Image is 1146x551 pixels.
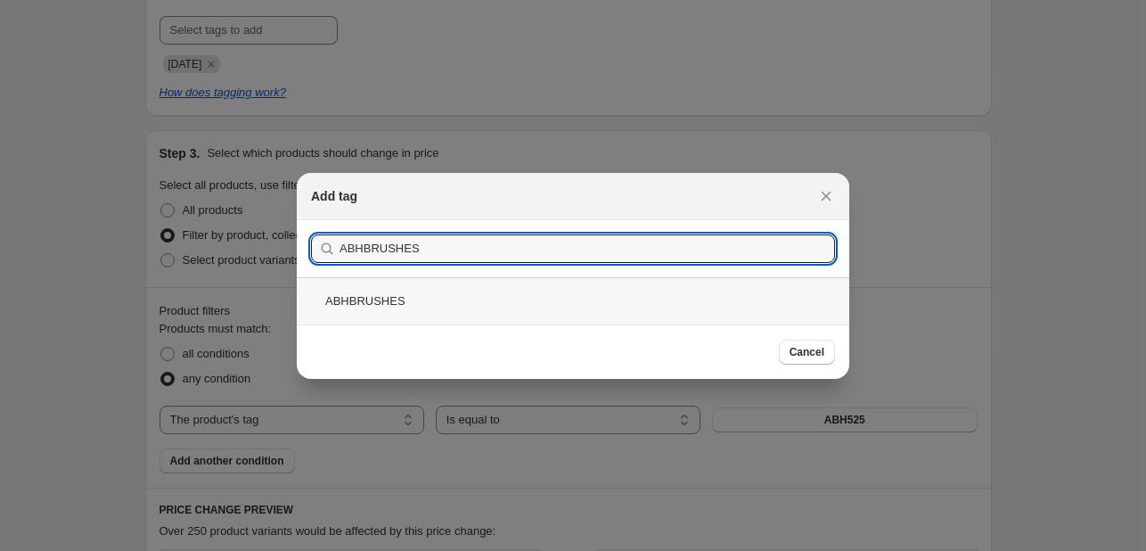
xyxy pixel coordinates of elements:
[311,187,357,205] h2: Add tag
[779,340,835,365] button: Cancel
[790,345,824,359] span: Cancel
[340,234,835,263] input: Search tags
[814,184,839,209] button: Close
[297,277,849,325] div: ABHBRUSHES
